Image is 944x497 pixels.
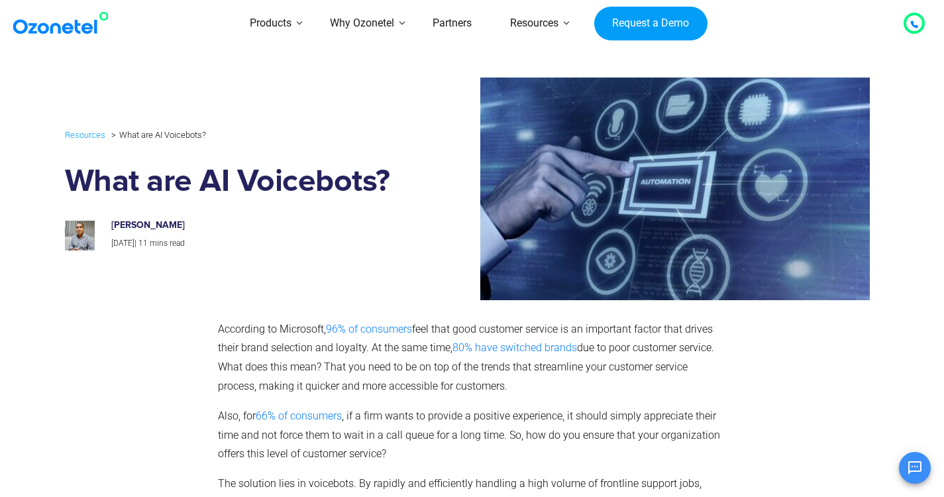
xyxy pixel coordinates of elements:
li: What are AI Voicebots? [108,127,206,143]
span: mins read [150,239,185,248]
a: 80% have switched brands [452,341,577,354]
h6: [PERSON_NAME] [111,220,391,231]
p: | [111,237,391,251]
span: feel that good customer service is an important factor that drives their brand selection and loya... [218,323,713,355]
span: , if a firm wants to provide a positive experience, it should simply appreciate their time and no... [218,410,720,461]
button: Open chat [899,452,931,484]
img: Know Everything about Voicebots and AI Voicebots [414,78,870,300]
a: 66% of consumers [256,410,342,422]
h1: What are AI Voicebots? [65,164,405,200]
span: According to Microsoft, [218,323,326,335]
span: [DATE] [111,239,134,248]
span: 11 [138,239,148,248]
span: due to poor customer service. What does this mean? That you need to be on top of the trends that ... [218,341,714,392]
span: Also, for [218,410,256,422]
a: Request a Demo [594,7,708,41]
a: Resources [65,127,105,142]
a: 96% of consumers [326,323,412,335]
img: prashanth-kancherla_avatar-200x200.jpeg [65,221,95,250]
